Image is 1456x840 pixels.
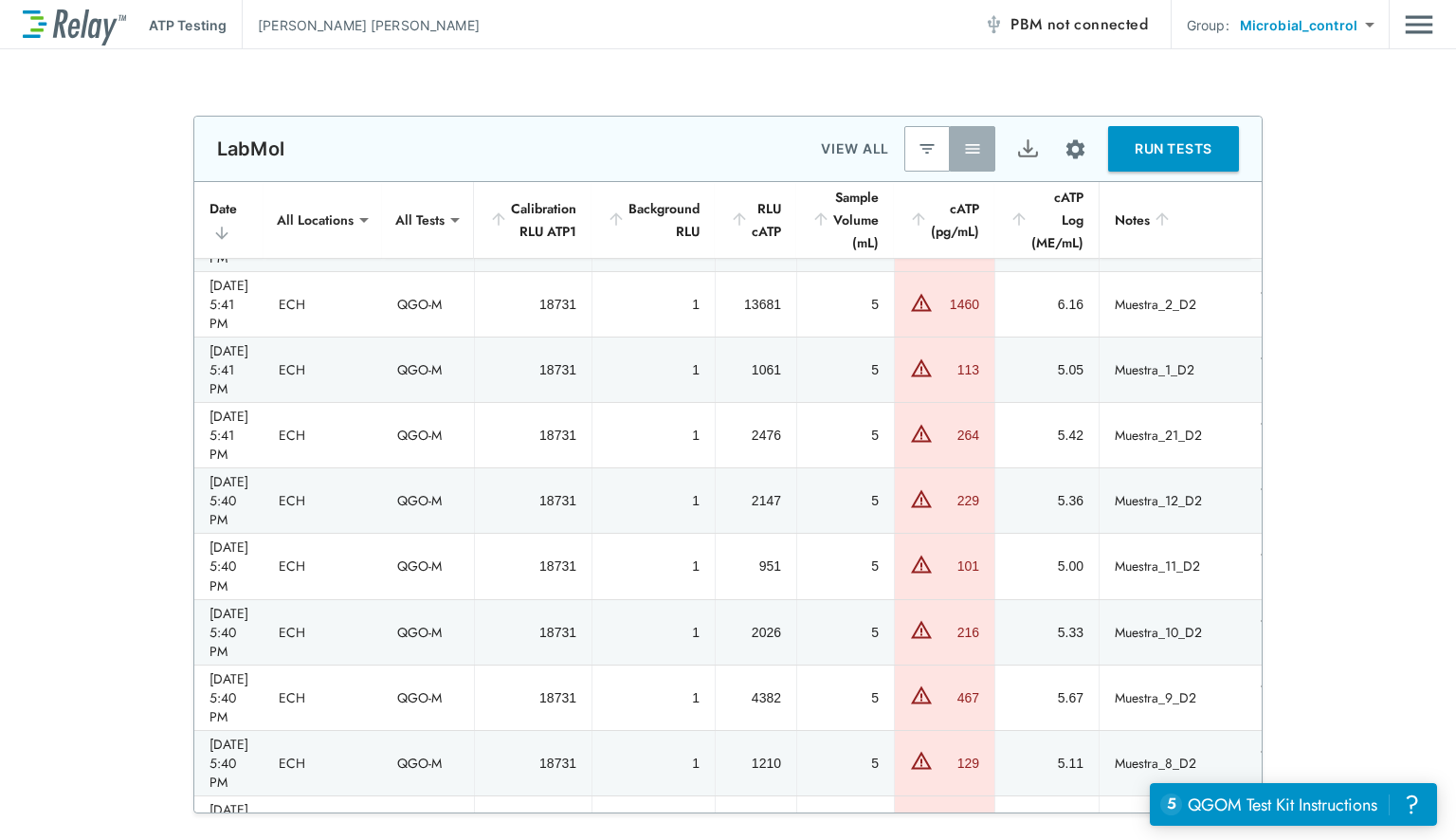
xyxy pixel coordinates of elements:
div: 129 [937,754,979,773]
div: 18731 [490,360,576,379]
div: 18731 [490,491,576,510]
td: ECH [264,600,382,665]
img: Warning [910,356,933,379]
div: 467 [937,688,979,707]
td: ECH [264,534,382,598]
iframe: Resource center [1150,783,1437,826]
div: 18731 [490,295,576,314]
div: 1 [608,754,700,773]
div: 1 [608,557,700,575]
button: expand row [1250,475,1283,507]
p: VIEW ALL [821,137,889,160]
div: 5.36 [1010,491,1083,510]
div: 5 [812,295,879,314]
button: RUN TESTS [1108,126,1239,172]
img: View All [963,139,982,158]
img: LuminUltra Relay [23,5,126,46]
img: Warning [910,422,933,445]
div: 5 [812,623,879,642]
div: 5 [812,360,879,379]
div: 2147 [731,491,781,510]
div: cATP (pg/mL) [909,197,979,243]
div: 1460 [937,295,979,314]
img: Warning [910,291,933,314]
div: 1 [608,623,700,642]
td: Muestra_12_D2 [1099,468,1250,533]
div: Notes [1115,209,1235,231]
span: PBM [1010,11,1148,38]
img: Export Icon [1016,137,1040,161]
td: ECH [264,731,382,795]
div: [DATE] 5:40 PM [209,538,248,594]
div: 13681 [731,295,781,314]
div: 1 [608,688,700,707]
div: 18731 [490,688,576,707]
img: Settings Icon [1064,137,1087,161]
img: Latest [918,139,937,158]
div: All Locations [264,201,367,239]
div: 113 [937,360,979,379]
td: Muestra_9_D2 [1099,666,1250,730]
button: expand row [1250,672,1283,704]
div: 5.67 [1010,688,1083,707]
div: 264 [937,426,979,445]
div: All Tests [382,201,458,239]
div: 216 [937,623,979,642]
td: QGO-M [382,600,474,665]
td: ECH [264,468,382,533]
div: 2026 [731,623,781,642]
button: Export [1005,126,1050,172]
button: Main menu [1405,7,1433,43]
div: 5.00 [1010,557,1083,575]
p: LabMol [217,137,284,160]
td: Muestra_11_D2 [1099,534,1250,598]
div: 4382 [731,688,781,707]
div: 1 [608,360,700,379]
div: RLU cATP [730,197,781,243]
div: 951 [731,557,781,575]
td: QGO-M [382,666,474,730]
th: Date [194,182,264,259]
td: ECH [264,666,382,730]
div: 1 [608,426,700,445]
td: Muestra_2_D2 [1099,272,1250,337]
p: ATP Testing [149,15,227,35]
td: QGO-M [382,534,474,598]
td: QGO-M [382,731,474,795]
p: [PERSON_NAME] [PERSON_NAME] [258,15,480,35]
button: Site setup [1050,124,1101,174]
div: 5.05 [1010,360,1083,379]
div: 18731 [490,623,576,642]
img: Offline Icon [984,15,1003,34]
div: 18731 [490,426,576,445]
div: Sample Volume (mL) [811,186,879,254]
img: Drawer Icon [1405,7,1433,43]
td: Muestra_1_D2 [1099,338,1250,402]
button: expand row [1250,738,1283,770]
div: 1 [608,491,700,510]
div: 1061 [731,360,781,379]
div: [DATE] 5:40 PM [209,735,248,792]
button: expand row [1250,540,1283,573]
div: [DATE] 5:40 PM [209,604,248,661]
div: [DATE] 5:40 PM [209,669,248,726]
img: Warning [910,553,933,575]
td: Muestra_8_D2 [1099,731,1250,795]
div: 5 [812,754,879,773]
td: QGO-M [382,403,474,467]
div: 2476 [731,426,781,445]
td: Muestra_10_D2 [1099,600,1250,665]
button: expand row [1250,344,1283,376]
div: 18731 [490,754,576,773]
img: Warning [910,749,933,772]
td: QGO-M [382,338,474,402]
div: cATP Log (ME/mL) [1010,186,1083,254]
img: Warning [910,618,933,641]
button: expand row [1250,607,1283,639]
div: 6.16 [1010,295,1083,314]
div: 5.42 [1010,426,1083,445]
div: 229 [937,491,979,510]
div: 1210 [731,754,781,773]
